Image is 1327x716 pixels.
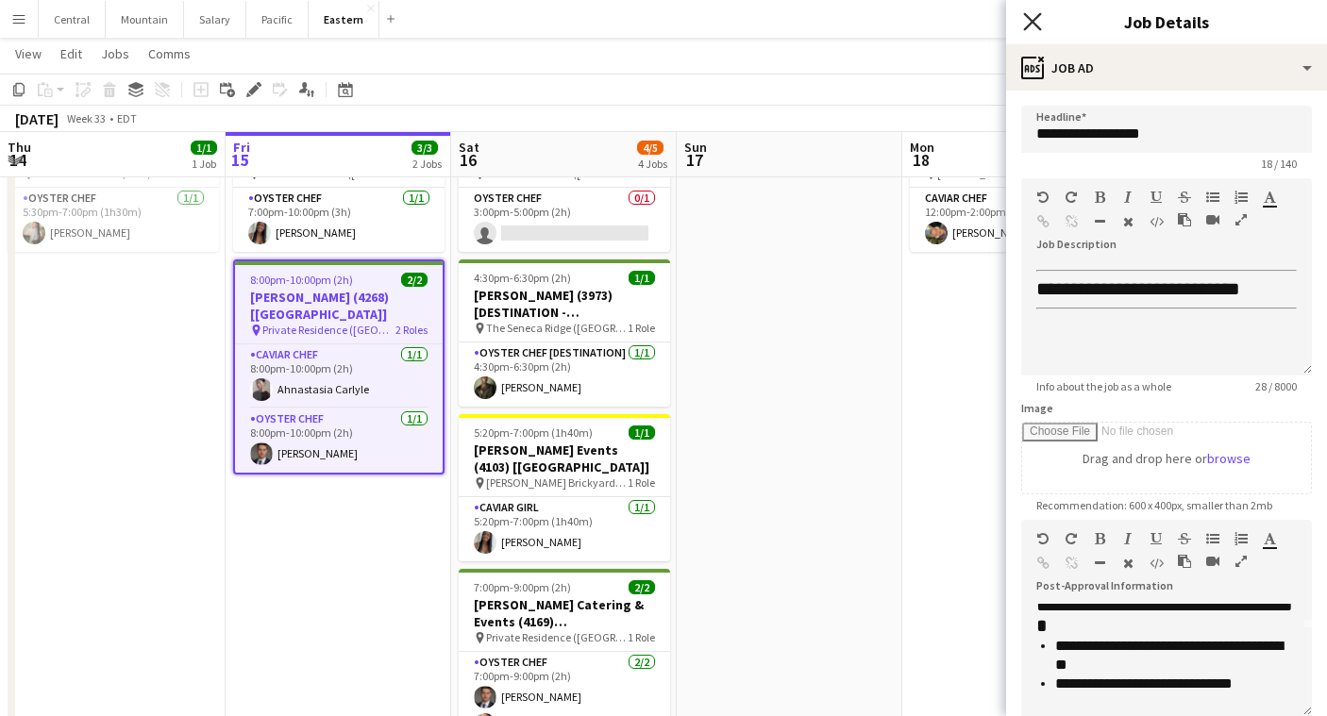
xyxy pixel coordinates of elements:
app-card-role: Oyster Chef [DESTINATION]1/14:30pm-6:30pm (2h)[PERSON_NAME] [459,342,670,407]
span: 2/2 [401,273,428,287]
button: Fullscreen [1235,212,1248,227]
button: Bold [1093,190,1106,205]
app-card-role: Caviar Chef1/18:00pm-10:00pm (2h)Ahnastasia Carlyle [235,344,443,408]
button: Salary [184,1,246,38]
span: Edit [60,45,82,62]
span: 4/5 [637,141,663,155]
app-job-card: 12:00pm-2:00pm (2h)1/1CxRA (4273) [[GEOGRAPHIC_DATA]] [PERSON_NAME] [PERSON_NAME]1 RoleCaviar Che... [910,105,1121,252]
button: HTML Code [1150,214,1163,229]
button: Clear Formatting [1121,556,1134,571]
button: Paste as plain text [1178,212,1191,227]
button: Pacific [246,1,309,38]
a: View [8,42,49,66]
span: Recommendation: 600 x 400px, smaller than 2mb [1021,498,1287,512]
button: Eastern [309,1,379,38]
span: View [15,45,42,62]
span: 1/1 [629,425,655,440]
app-card-role: Oyster Chef1/17:00pm-10:00pm (3h)[PERSON_NAME] [233,188,445,252]
button: Horizontal Line [1093,556,1106,571]
span: 8:00pm-10:00pm (2h) [250,273,353,287]
span: 1 Role [628,321,655,335]
span: 1/1 [629,271,655,285]
h3: [PERSON_NAME] (4268) [[GEOGRAPHIC_DATA]] [235,289,443,323]
span: 7:00pm-9:00pm (2h) [474,580,571,594]
span: 1 Role [628,475,655,490]
span: Info about the job as a whole [1021,379,1186,393]
button: Insert video [1206,554,1219,569]
span: 4:30pm-6:30pm (2h) [474,271,571,285]
span: 15 [230,149,250,171]
span: 5:20pm-7:00pm (1h40m) [474,425,593,440]
button: Ordered List [1235,531,1248,546]
span: 1 Role [628,630,655,644]
span: Jobs [101,45,129,62]
span: Week 33 [62,111,109,125]
span: Comms [148,45,191,62]
h3: Job Details [1006,9,1327,34]
button: Horizontal Line [1093,214,1106,229]
span: 18 / 140 [1246,157,1312,171]
span: Sun [684,139,707,156]
app-card-role: Oyster Chef0/13:00pm-5:00pm (2h) [459,188,670,252]
span: Sat [459,139,479,156]
span: Fri [233,139,250,156]
app-job-card: 3:00pm-5:00pm (2h)0/1[PERSON_NAME] Events (4103) [[GEOGRAPHIC_DATA]] Private Residence ([GEOGRAPH... [459,105,670,252]
app-job-card: 8:00pm-10:00pm (2h)2/2[PERSON_NAME] (4268) [[GEOGRAPHIC_DATA]] Private Residence ([GEOGRAPHIC_DAT... [233,259,445,475]
button: Strikethrough [1178,531,1191,546]
button: Paste as plain text [1178,554,1191,569]
a: Jobs [93,42,137,66]
div: EDT [117,111,137,125]
button: Insert video [1206,212,1219,227]
app-job-card: 7:00pm-10:00pm (3h)1/1EB HOUSEHOLD LLC (4257) [[GEOGRAPHIC_DATA]] Private Residence ([GEOGRAPHIC_... [233,105,445,252]
app-job-card: 5:20pm-7:00pm (1h40m)1/1[PERSON_NAME] Events (4103) [[GEOGRAPHIC_DATA]] [PERSON_NAME] Brickyards ... [459,414,670,561]
app-card-role: Caviar Girl1/15:20pm-7:00pm (1h40m)[PERSON_NAME] [459,497,670,561]
span: [PERSON_NAME] Brickyards ([GEOGRAPHIC_DATA], [GEOGRAPHIC_DATA]) [486,475,628,490]
button: Italic [1121,190,1134,205]
button: Italic [1121,531,1134,546]
button: Ordered List [1235,190,1248,205]
div: 2 Jobs [412,157,442,171]
span: Thu [8,139,31,156]
app-card-role: Oyster Chef1/15:30pm-7:00pm (1h30m)[PERSON_NAME] [8,188,219,252]
span: 18 [907,149,934,171]
span: 16 [456,149,479,171]
span: 2 Roles [395,323,428,337]
div: 4 Jobs [638,157,667,171]
app-card-role: Oyster Chef1/18:00pm-10:00pm (2h)[PERSON_NAME] [235,408,443,473]
h3: [PERSON_NAME] (3973) [DESTINATION - [GEOGRAPHIC_DATA], [GEOGRAPHIC_DATA]] [459,287,670,321]
button: Strikethrough [1178,190,1191,205]
span: 2/2 [629,580,655,594]
h3: [PERSON_NAME] Events (4103) [[GEOGRAPHIC_DATA]] [459,441,670,475]
button: Underline [1150,531,1163,546]
button: Underline [1150,190,1163,205]
span: Private Residence ([GEOGRAPHIC_DATA], [GEOGRAPHIC_DATA]) [486,630,628,644]
button: Undo [1036,190,1050,205]
a: Comms [141,42,198,66]
button: Bold [1093,531,1106,546]
button: Text Color [1263,190,1276,205]
span: 14 [5,149,31,171]
div: Job Ad [1006,45,1327,91]
span: 17 [681,149,707,171]
div: 1 Job [192,157,216,171]
app-job-card: 5:30pm-7:00pm (1h30m)1/1[US_STATE][PERSON_NAME] (4238) [[GEOGRAPHIC_DATA]] Private Residence (UWS... [8,105,219,252]
span: 28 / 8000 [1240,379,1312,393]
span: The Seneca Ridge ([GEOGRAPHIC_DATA], [GEOGRAPHIC_DATA]) [486,321,628,335]
div: [DATE] [15,109,59,128]
button: Text Color [1263,531,1276,546]
h3: [PERSON_NAME] Catering & Events (4169) [[GEOGRAPHIC_DATA]] [459,596,670,630]
span: 3/3 [412,141,438,155]
button: Redo [1065,531,1078,546]
app-job-card: 4:30pm-6:30pm (2h)1/1[PERSON_NAME] (3973) [DESTINATION - [GEOGRAPHIC_DATA], [GEOGRAPHIC_DATA]] Th... [459,259,670,407]
button: Unordered List [1206,531,1219,546]
span: Mon [910,139,934,156]
a: Edit [53,42,90,66]
app-card-role: Caviar Chef1/112:00pm-2:00pm (2h)[PERSON_NAME] [910,188,1121,252]
button: Central [39,1,106,38]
